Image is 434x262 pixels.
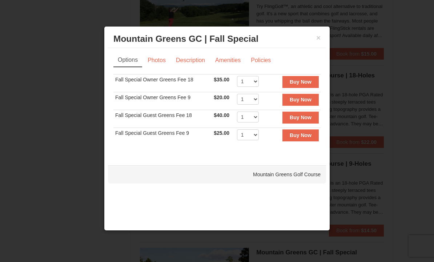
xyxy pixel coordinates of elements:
strong: Buy Now [290,79,312,85]
a: Photos [143,53,170,67]
strong: Buy Now [290,97,312,102]
span: $20.00 [214,94,229,100]
h3: Mountain Greens GC | Fall Special [113,33,321,44]
a: Description [171,53,210,67]
button: Buy Now [282,112,319,123]
div: Mountain Greens Golf Course [108,165,326,184]
td: Fall Special Owner Greens Fee 18 [113,74,212,92]
span: $35.00 [214,77,229,82]
a: Options [113,53,142,67]
button: Buy Now [282,94,319,105]
td: Fall Special Owner Greens Fee 9 [113,92,212,110]
button: Buy Now [282,76,319,88]
span: $40.00 [214,112,229,118]
button: × [316,34,321,41]
span: $25.00 [214,130,229,136]
a: Amenities [210,53,245,67]
strong: Buy Now [290,114,312,120]
button: Buy Now [282,129,319,141]
strong: Buy Now [290,132,312,138]
a: Policies [246,53,276,67]
td: Fall Special Guest Greens Fee 9 [113,128,212,146]
td: Fall Special Guest Greens Fee 18 [113,110,212,128]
